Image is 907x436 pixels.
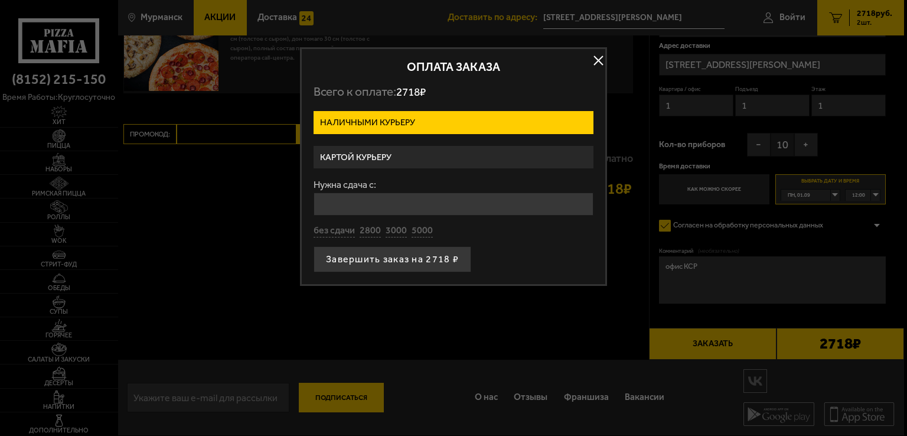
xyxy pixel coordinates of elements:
[314,246,471,272] button: Завершить заказ на 2718 ₽
[314,224,355,237] button: без сдачи
[314,180,593,190] label: Нужна сдача с:
[314,84,593,99] p: Всего к оплате:
[386,224,407,237] button: 3000
[314,111,593,134] label: Наличными курьеру
[412,224,433,237] button: 5000
[396,85,426,99] span: 2718 ₽
[314,61,593,73] h2: Оплата заказа
[360,224,381,237] button: 2800
[314,146,593,169] label: Картой курьеру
